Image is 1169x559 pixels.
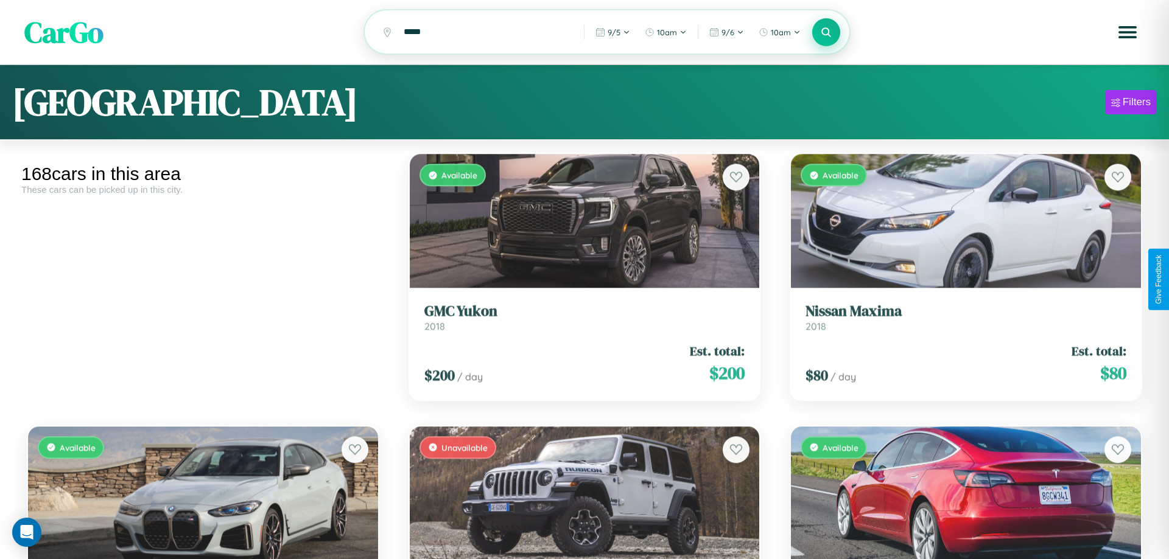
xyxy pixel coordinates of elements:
[441,168,477,179] span: Available
[589,23,636,42] button: 9/5
[1100,359,1126,384] span: $ 80
[771,27,791,37] span: 10am
[424,301,745,319] h3: GMC Yukon
[21,164,385,184] div: 168 cars in this area
[823,168,858,179] span: Available
[806,319,826,331] span: 2018
[12,518,41,547] div: Open Intercom Messenger
[721,27,734,37] span: 9 / 6
[703,23,750,42] button: 9/6
[690,341,745,358] span: Est. total:
[753,23,807,42] button: 10am
[12,77,358,127] h1: [GEOGRAPHIC_DATA]
[1154,255,1163,304] div: Give Feedback
[424,364,455,384] span: $ 200
[441,441,488,451] span: Unavailable
[60,441,96,451] span: Available
[1105,90,1157,114] button: Filters
[1111,15,1145,49] button: Open menu
[806,364,828,384] span: $ 80
[806,301,1126,319] h3: Nissan Maxima
[608,27,620,37] span: 9 / 5
[709,359,745,384] span: $ 200
[823,441,858,451] span: Available
[1072,341,1126,358] span: Est. total:
[21,184,385,195] div: These cars can be picked up in this city.
[806,301,1126,331] a: Nissan Maxima2018
[639,23,693,42] button: 10am
[830,369,856,381] span: / day
[657,27,677,37] span: 10am
[24,12,104,52] span: CarGo
[457,369,483,381] span: / day
[424,301,745,331] a: GMC Yukon2018
[1123,96,1151,108] div: Filters
[424,319,445,331] span: 2018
